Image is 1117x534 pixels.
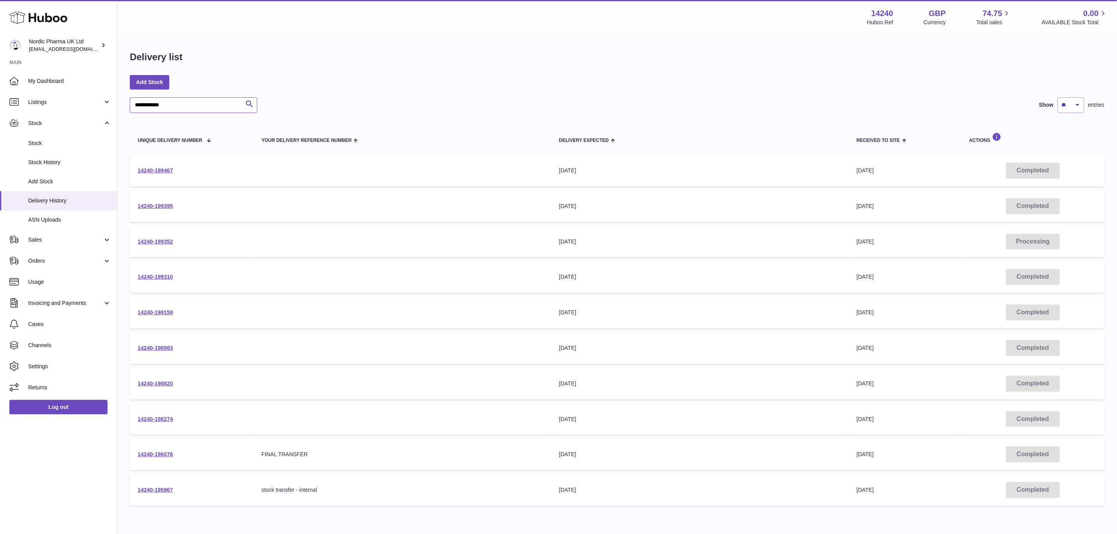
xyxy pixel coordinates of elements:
span: Cases [28,321,111,328]
span: [DATE] [857,238,874,245]
div: [DATE] [559,486,841,494]
a: 14240-196076 [138,451,173,457]
img: internalAdmin-14240@internal.huboo.com [9,39,21,51]
div: [DATE] [559,167,841,174]
span: 74.75 [983,8,1002,19]
span: Stock [28,120,103,127]
strong: GBP [929,8,946,19]
div: stock transfer - internal [262,486,543,494]
div: [DATE] [559,202,841,210]
div: [DATE] [559,273,841,281]
span: Usage [28,278,111,286]
span: Delivery Expected [559,138,609,143]
div: [DATE] [559,416,841,423]
span: Orders [28,257,103,265]
span: [DATE] [857,167,874,174]
div: [DATE] [559,380,841,387]
span: Delivery History [28,197,111,204]
span: ASN Uploads [28,216,111,224]
div: Nordic Pharma UK Ltd [29,38,99,53]
strong: 14240 [871,8,893,19]
div: [DATE] [559,344,841,352]
span: Your Delivery Reference Number [262,138,352,143]
a: 14240-199395 [138,203,173,209]
span: My Dashboard [28,77,111,85]
span: Total sales [976,19,1011,26]
a: 14240-198983 [138,345,173,351]
span: Channels [28,342,111,349]
span: [DATE] [857,487,874,493]
a: 14240-195967 [138,487,173,493]
span: [EMAIL_ADDRESS][DOMAIN_NAME] [29,46,115,52]
a: 14240-199159 [138,309,173,315]
span: Stock [28,140,111,147]
h1: Delivery list [130,51,183,63]
div: Actions [969,133,1097,143]
span: [DATE] [857,345,874,351]
span: Listings [28,99,103,106]
a: 14240-199352 [138,238,173,245]
div: Huboo Ref [867,19,893,26]
span: [DATE] [857,309,874,315]
div: FINAL TRANSFER [262,451,543,458]
span: Unique Delivery Number [138,138,202,143]
a: Log out [9,400,108,414]
span: [DATE] [857,416,874,422]
span: entries [1088,101,1104,109]
span: Invoicing and Payments [28,299,103,307]
label: Show [1039,101,1054,109]
a: 74.75 Total sales [976,8,1011,26]
span: [DATE] [857,451,874,457]
span: Settings [28,363,111,370]
div: Currency [924,19,946,26]
a: 14240-198820 [138,380,173,387]
a: Add Stock [130,75,169,89]
a: 14240-198274 [138,416,173,422]
a: 14240-199467 [138,167,173,174]
div: [DATE] [559,451,841,458]
span: [DATE] [857,203,874,209]
span: 0.00 [1083,8,1099,19]
span: Add Stock [28,178,111,185]
a: 0.00 AVAILABLE Stock Total [1042,8,1108,26]
span: AVAILABLE Stock Total [1042,19,1108,26]
div: [DATE] [559,309,841,316]
span: Received to Site [857,138,900,143]
a: 14240-199310 [138,274,173,280]
span: Sales [28,236,103,244]
span: [DATE] [857,274,874,280]
span: Returns [28,384,111,391]
span: [DATE] [857,380,874,387]
div: [DATE] [559,238,841,245]
span: Stock History [28,159,111,166]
